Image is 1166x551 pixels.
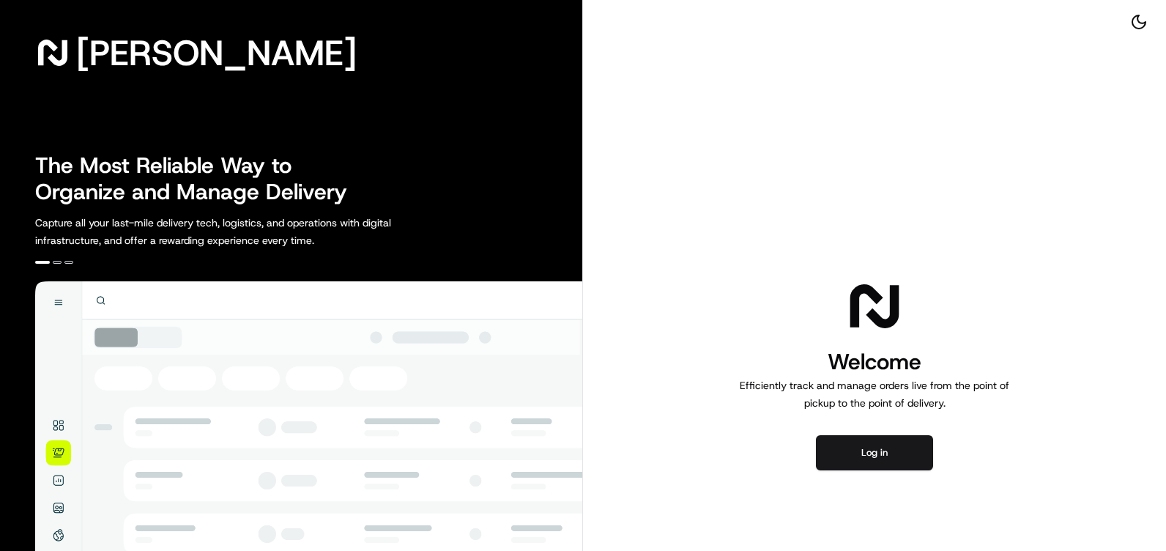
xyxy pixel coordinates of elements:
h1: Welcome [734,347,1015,377]
button: Log in [816,435,933,470]
p: Capture all your last-mile delivery tech, logistics, and operations with digital infrastructure, ... [35,214,457,249]
p: Efficiently track and manage orders live from the point of pickup to the point of delivery. [734,377,1015,412]
span: [PERSON_NAME] [76,38,357,67]
h2: The Most Reliable Way to Organize and Manage Delivery [35,152,363,205]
